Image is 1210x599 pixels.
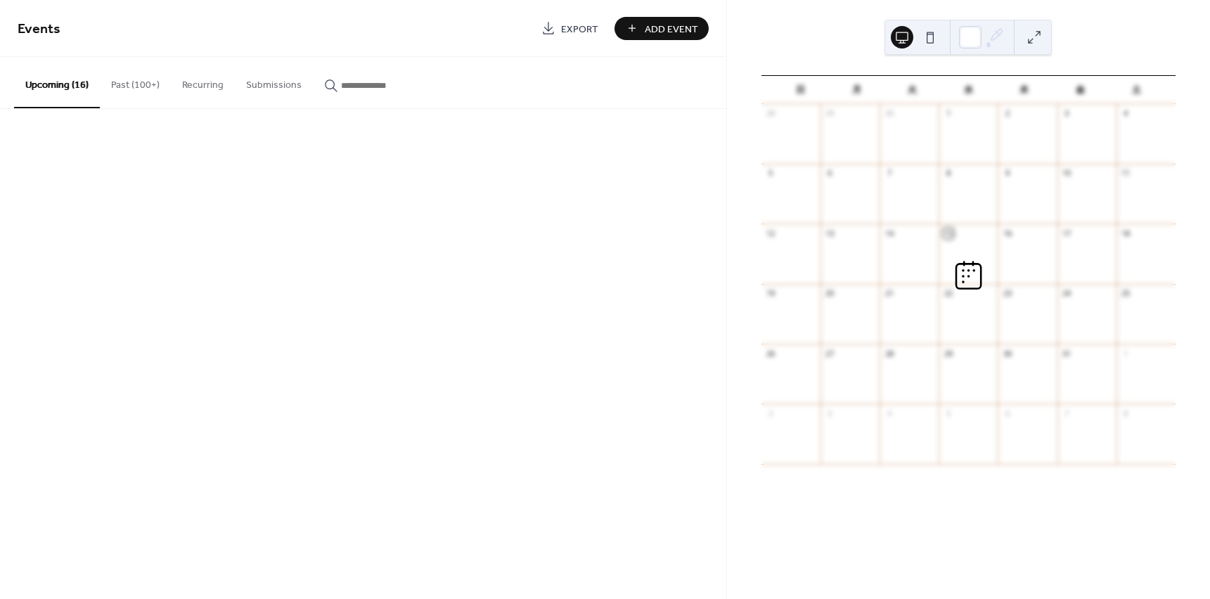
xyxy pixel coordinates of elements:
[1108,76,1164,104] div: 土
[1121,288,1131,299] div: 25
[1002,348,1012,359] div: 30
[1053,76,1109,104] div: 金
[1121,408,1131,418] div: 8
[1002,108,1012,119] div: 2
[1121,228,1131,238] div: 18
[645,22,698,37] span: Add Event
[943,348,953,359] div: 29
[1062,288,1072,299] div: 24
[884,168,894,179] div: 7
[766,168,776,179] div: 5
[825,288,835,299] div: 20
[884,348,894,359] div: 28
[940,76,996,104] div: 水
[1002,288,1012,299] div: 23
[884,408,894,418] div: 4
[766,408,776,418] div: 2
[825,228,835,238] div: 13
[884,228,894,238] div: 14
[1002,228,1012,238] div: 16
[825,408,835,418] div: 3
[1062,348,1072,359] div: 31
[561,22,598,37] span: Export
[235,57,313,107] button: Submissions
[996,76,1053,104] div: 木
[884,108,894,119] div: 30
[766,108,776,119] div: 28
[943,228,953,238] div: 15
[943,408,953,418] div: 5
[943,168,953,179] div: 8
[531,17,609,40] a: Export
[1062,408,1072,418] div: 7
[766,288,776,299] div: 19
[614,17,709,40] button: Add Event
[884,288,894,299] div: 21
[1062,228,1072,238] div: 17
[1121,348,1131,359] div: 1
[773,76,829,104] div: 日
[18,15,60,43] span: Events
[825,108,835,119] div: 29
[1002,168,1012,179] div: 9
[1002,408,1012,418] div: 6
[943,108,953,119] div: 1
[100,57,171,107] button: Past (100+)
[1062,168,1072,179] div: 10
[828,76,884,104] div: 月
[1121,168,1131,179] div: 11
[1121,108,1131,119] div: 4
[766,348,776,359] div: 26
[1062,108,1072,119] div: 3
[884,76,941,104] div: 火
[171,57,235,107] button: Recurring
[825,168,835,179] div: 6
[14,57,100,108] button: Upcoming (16)
[943,288,953,299] div: 22
[766,228,776,238] div: 12
[825,348,835,359] div: 27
